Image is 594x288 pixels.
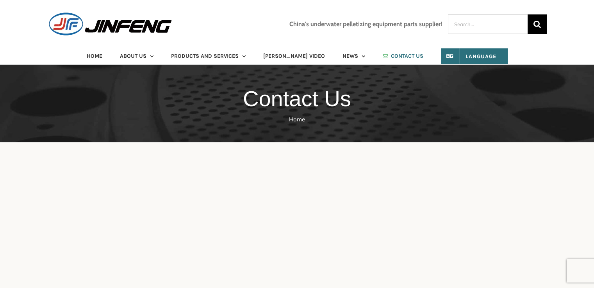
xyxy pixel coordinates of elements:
[289,116,305,123] a: Home
[391,53,423,59] span: CONTACT US
[448,14,528,34] input: Search...
[383,48,423,64] a: CONTACT US
[120,53,146,59] span: ABOUT US
[47,12,173,36] img: JINFENG Logo
[171,48,246,64] a: PRODUCTS AND SERVICES
[263,48,325,64] a: [PERSON_NAME] VIDEO
[171,53,239,59] span: PRODUCTS AND SERVICES
[263,53,325,59] span: [PERSON_NAME] VIDEO
[87,48,102,64] a: HOME
[12,82,582,115] h1: Contact Us
[342,48,365,64] a: NEWS
[289,21,442,28] h3: China's underwater pelletizing equipment parts supplier!
[87,53,102,59] span: HOME
[12,115,582,124] nav: Breadcrumb
[47,48,547,64] nav: Main Menu
[120,48,153,64] a: ABOUT US
[342,53,358,59] span: NEWS
[528,14,547,34] input: Search
[452,53,496,60] span: Language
